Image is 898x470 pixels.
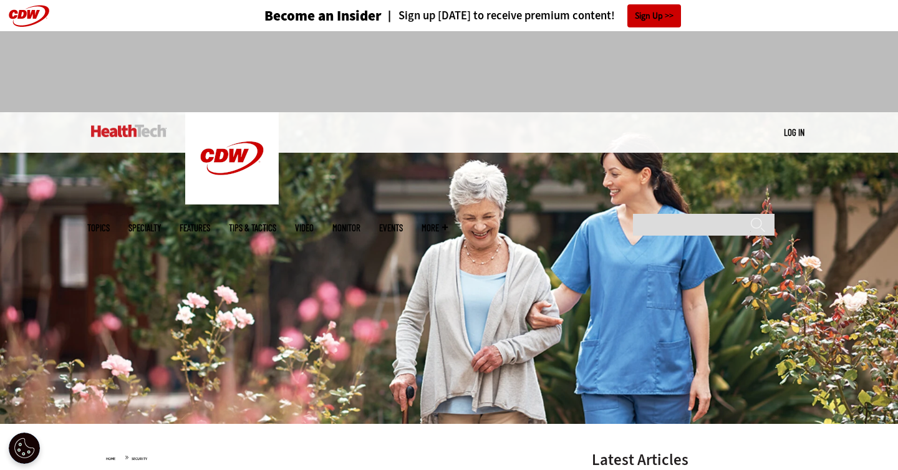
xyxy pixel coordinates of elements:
a: Features [180,223,210,233]
a: Events [379,223,403,233]
a: Become an Insider [218,9,382,23]
img: Home [91,125,167,137]
span: More [422,223,448,233]
div: User menu [784,126,804,139]
span: Specialty [128,223,161,233]
button: Open Preferences [9,433,40,464]
a: CDW [185,194,279,208]
img: Home [185,112,279,204]
div: Cookie Settings [9,433,40,464]
a: Home [106,456,115,461]
h3: Become an Insider [264,9,382,23]
a: Video [295,223,314,233]
a: MonITor [332,223,360,233]
iframe: advertisement [222,44,676,100]
a: Sign Up [627,4,681,27]
a: Security [132,456,147,461]
h3: Latest Articles [592,452,779,468]
a: Tips & Tactics [229,223,276,233]
a: Sign up [DATE] to receive premium content! [382,10,615,22]
div: » [106,452,559,462]
span: Topics [87,223,110,233]
a: Log in [784,127,804,138]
